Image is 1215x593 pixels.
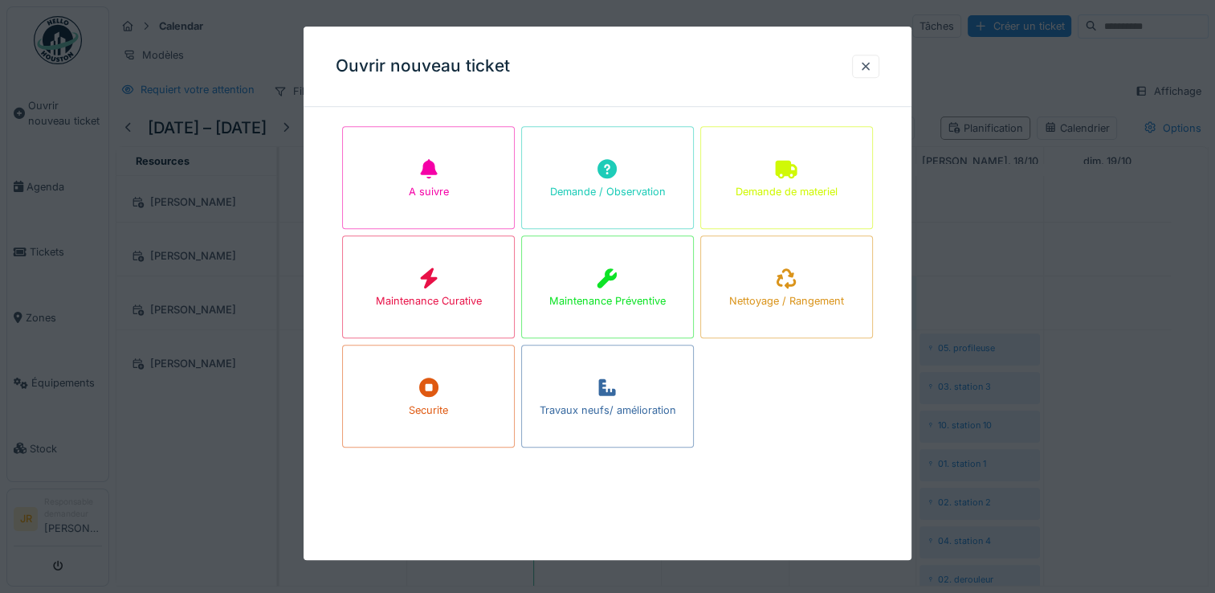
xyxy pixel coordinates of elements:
h3: Ouvrir nouveau ticket [336,56,510,76]
div: Demande / Observation [549,185,665,200]
div: Maintenance Curative [376,294,482,309]
div: Demande de materiel [736,185,838,200]
div: Maintenance Préventive [549,294,666,309]
div: Nettoyage / Rangement [729,294,844,309]
div: Travaux neufs/ amélioration [539,403,675,419]
div: Securite [409,403,448,419]
div: A suivre [409,185,449,200]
